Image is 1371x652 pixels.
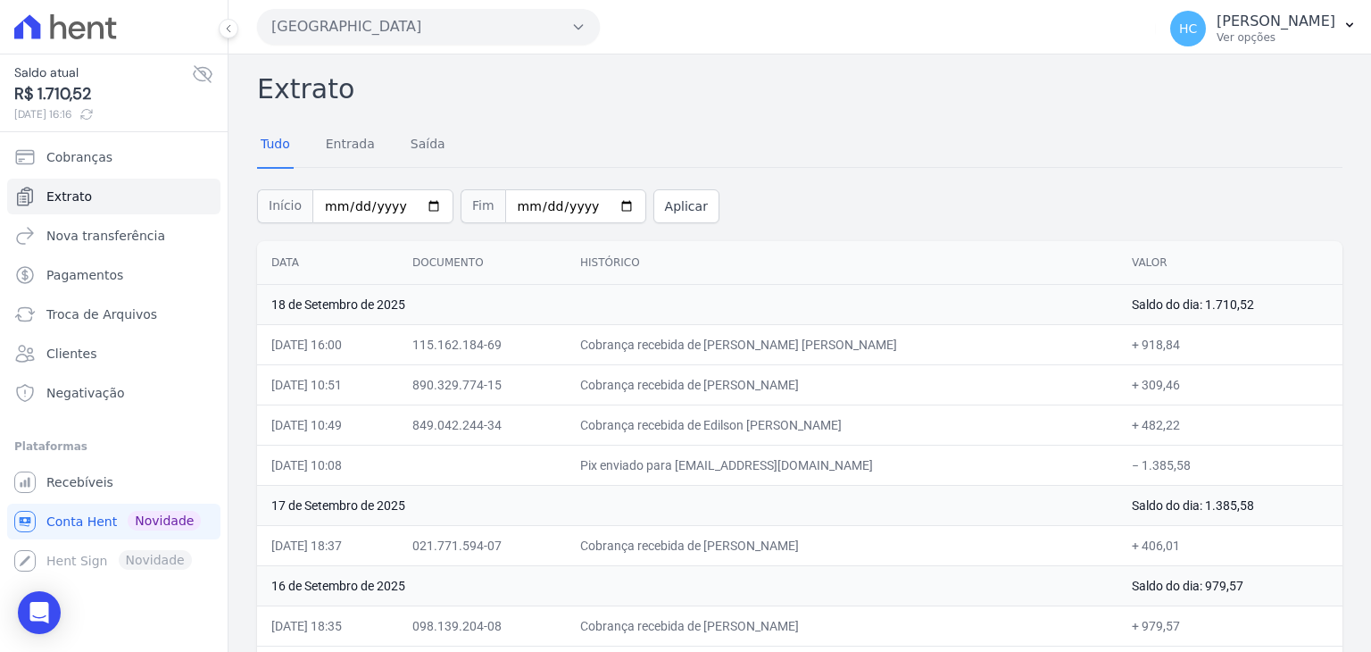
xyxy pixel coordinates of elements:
[398,606,566,646] td: 098.139.204-08
[257,606,398,646] td: [DATE] 18:35
[7,464,220,500] a: Recebíveis
[257,9,600,45] button: [GEOGRAPHIC_DATA]
[566,405,1118,445] td: Cobrança recebida de Edilson [PERSON_NAME]
[257,284,1118,324] td: 18 de Setembro de 2025
[398,525,566,565] td: 021.771.594-07
[7,504,220,539] a: Conta Hent Novidade
[46,473,113,491] span: Recebíveis
[566,606,1118,646] td: Cobrança recebida de [PERSON_NAME]
[1118,324,1342,364] td: + 918,84
[322,122,378,169] a: Entrada
[566,445,1118,485] td: Pix enviado para [EMAIL_ADDRESS][DOMAIN_NAME]
[7,257,220,293] a: Pagamentos
[407,122,449,169] a: Saída
[398,324,566,364] td: 115.162.184-69
[7,218,220,254] a: Nova transferência
[257,405,398,445] td: [DATE] 10:49
[257,445,398,485] td: [DATE] 10:08
[461,189,505,223] span: Fim
[7,297,220,332] a: Troca de Arquivos
[46,513,117,531] span: Conta Hent
[1118,284,1342,324] td: Saldo do dia: 1.710,52
[257,241,398,285] th: Data
[1118,485,1342,525] td: Saldo do dia: 1.385,58
[46,305,157,323] span: Troca de Arquivos
[7,139,220,175] a: Cobranças
[128,511,201,531] span: Novidade
[1118,565,1342,606] td: Saldo do dia: 979,57
[46,227,165,245] span: Nova transferência
[1118,606,1342,646] td: + 979,57
[46,345,96,363] span: Clientes
[257,324,398,364] td: [DATE] 16:00
[398,405,566,445] td: 849.042.244-34
[14,82,192,106] span: R$ 1.710,52
[14,436,213,457] div: Plataformas
[257,485,1118,525] td: 17 de Setembro de 2025
[1118,525,1342,565] td: + 406,01
[1156,4,1371,54] button: HC [PERSON_NAME] Ver opções
[1118,445,1342,485] td: − 1.385,58
[257,364,398,405] td: [DATE] 10:51
[7,375,220,411] a: Negativação
[398,364,566,405] td: 890.329.774-15
[653,189,719,223] button: Aplicar
[7,336,220,372] a: Clientes
[46,148,112,166] span: Cobranças
[566,525,1118,565] td: Cobrança recebida de [PERSON_NAME]
[46,266,123,284] span: Pagamentos
[566,324,1118,364] td: Cobrança recebida de [PERSON_NAME] [PERSON_NAME]
[46,384,125,402] span: Negativação
[257,565,1118,606] td: 16 de Setembro de 2025
[257,122,294,169] a: Tudo
[14,106,192,122] span: [DATE] 16:16
[18,591,61,634] div: Open Intercom Messenger
[257,69,1342,109] h2: Extrato
[566,241,1118,285] th: Histórico
[1118,405,1342,445] td: + 482,22
[257,189,312,223] span: Início
[1217,30,1335,45] p: Ver opções
[1118,241,1342,285] th: Valor
[1179,22,1197,35] span: HC
[46,188,92,205] span: Extrato
[14,63,192,82] span: Saldo atual
[566,364,1118,405] td: Cobrança recebida de [PERSON_NAME]
[257,525,398,565] td: [DATE] 18:37
[7,179,220,214] a: Extrato
[1217,13,1335,30] p: [PERSON_NAME]
[398,241,566,285] th: Documento
[14,139,213,579] nav: Sidebar
[1118,364,1342,405] td: + 309,46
